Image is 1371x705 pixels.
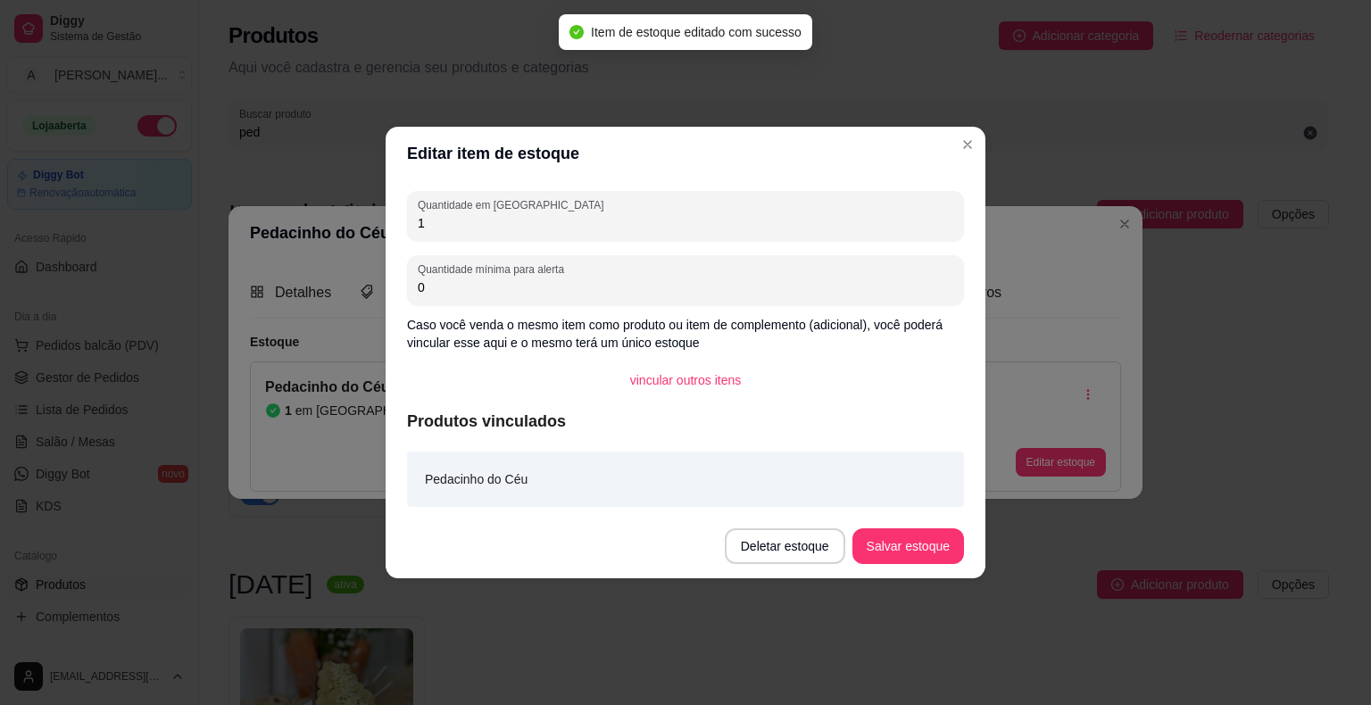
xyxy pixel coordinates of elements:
input: Quantidade em estoque [418,214,953,232]
button: Deletar estoque [725,528,845,564]
span: check-circle [569,25,584,39]
input: Quantidade mínima para alerta [418,278,953,296]
header: Editar item de estoque [386,127,985,180]
button: vincular outros itens [616,362,756,398]
button: Salvar estoque [852,528,964,564]
label: Quantidade em [GEOGRAPHIC_DATA] [418,197,610,212]
article: Pedacinho do Céu [425,469,528,489]
button: Close [953,130,982,159]
span: Item de estoque editado com sucesso [591,25,802,39]
label: Quantidade mínima para alerta [418,261,570,277]
p: Caso você venda o mesmo item como produto ou item de complemento (adicional), você poderá vincula... [407,316,964,352]
article: Produtos vinculados [407,409,964,434]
